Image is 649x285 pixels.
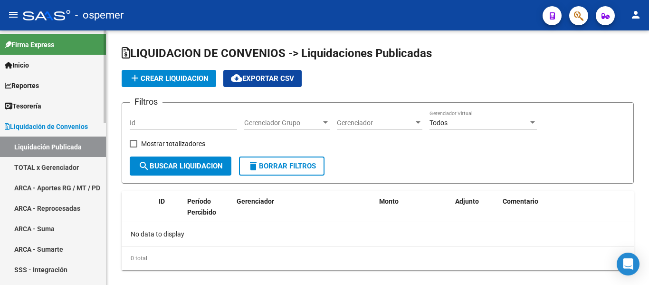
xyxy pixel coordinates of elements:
mat-icon: cloud_download [231,72,242,84]
button: Exportar CSV [223,70,302,87]
mat-icon: person [630,9,641,20]
span: Liquidación de Convenios [5,121,88,132]
span: Exportar CSV [231,74,294,83]
span: Gerenciador [237,197,274,205]
span: Monto [379,197,399,205]
span: ID [159,197,165,205]
span: Firma Express [5,39,54,50]
h3: Filtros [130,95,162,108]
span: Tesorería [5,101,41,111]
span: Gerenciador Grupo [244,119,321,127]
span: Inicio [5,60,29,70]
span: Período Percibido [187,197,216,216]
datatable-header-cell: Período Percibido [183,191,219,233]
button: Buscar Liquidacion [130,157,231,176]
datatable-header-cell: Comentario [499,191,634,233]
span: Gerenciador [337,119,414,127]
span: Borrar Filtros [248,162,316,170]
span: Comentario [503,197,538,205]
datatable-header-cell: Monto [375,191,451,233]
mat-icon: menu [8,9,19,20]
span: - ospemer [75,5,124,26]
datatable-header-cell: ID [155,191,183,233]
div: 0 total [122,246,634,270]
span: Reportes [5,80,39,91]
span: Crear Liquidacion [129,74,209,83]
div: Open Intercom Messenger [617,253,639,275]
span: Todos [429,119,448,127]
div: No data to display [122,222,634,246]
span: LIQUIDACION DE CONVENIOS -> Liquidaciones Publicadas [122,47,432,60]
mat-icon: add [129,72,141,84]
datatable-header-cell: Adjunto [451,191,499,233]
span: Mostrar totalizadores [141,138,205,149]
button: Crear Liquidacion [122,70,216,87]
span: Adjunto [455,197,479,205]
datatable-header-cell: Gerenciador [233,191,375,233]
span: Buscar Liquidacion [138,162,223,170]
mat-icon: search [138,160,150,172]
mat-icon: delete [248,160,259,172]
button: Borrar Filtros [239,157,324,176]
